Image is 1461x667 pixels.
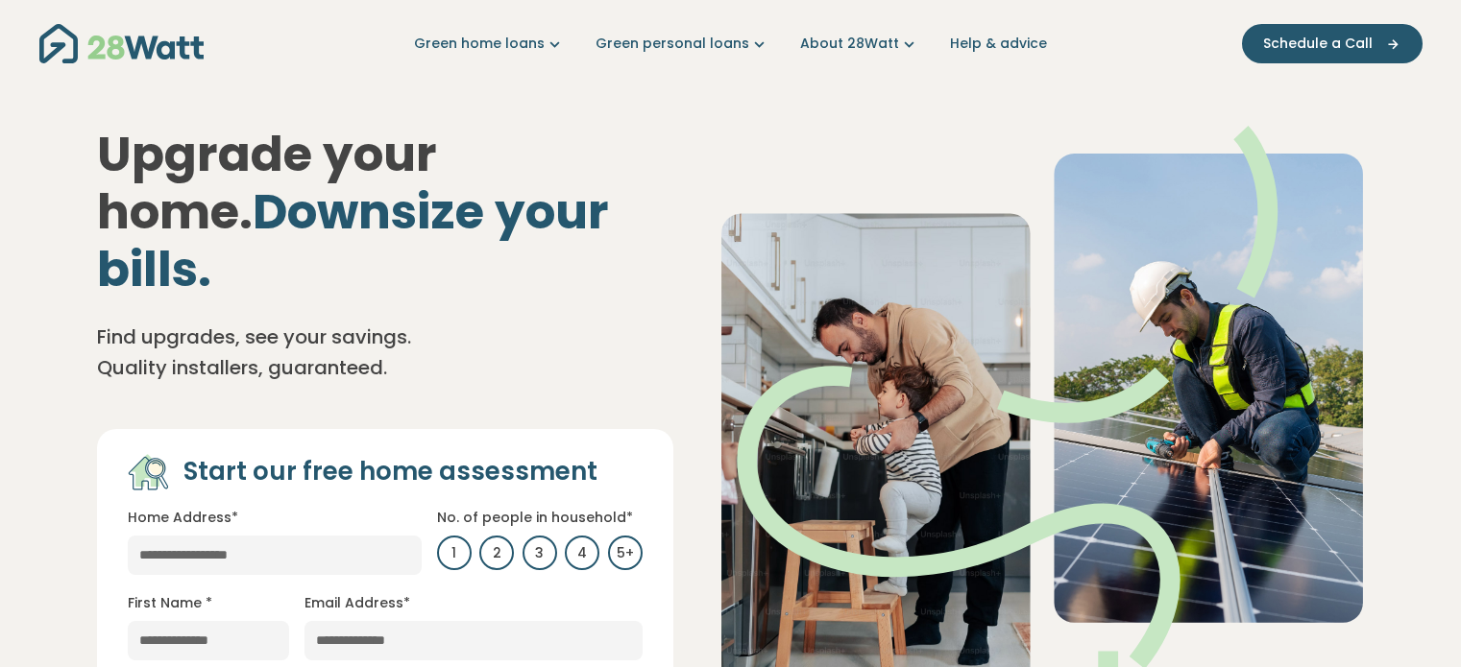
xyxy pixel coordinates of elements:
[950,34,1047,54] a: Help & advice
[97,322,481,383] p: Find upgrades, see your savings. Quality installers, guaranteed.
[1263,34,1373,54] span: Schedule a Call
[304,593,410,613] label: Email Address*
[437,508,633,528] label: No. of people in household*
[414,34,565,54] a: Green home loans
[1242,24,1423,63] button: Schedule a Call
[800,34,919,54] a: About 28Watt
[523,536,557,570] label: 3
[608,536,643,570] label: 5+
[39,24,204,63] img: 28Watt
[596,34,769,54] a: Green personal loans
[39,19,1423,68] nav: Main navigation
[128,508,238,528] label: Home Address*
[97,126,673,298] h1: Upgrade your home.
[97,178,609,303] span: Downsize your bills.
[437,536,472,570] label: 1
[479,536,514,570] label: 2
[565,536,599,570] label: 4
[183,456,597,488] h4: Start our free home assessment
[128,593,212,613] label: First Name *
